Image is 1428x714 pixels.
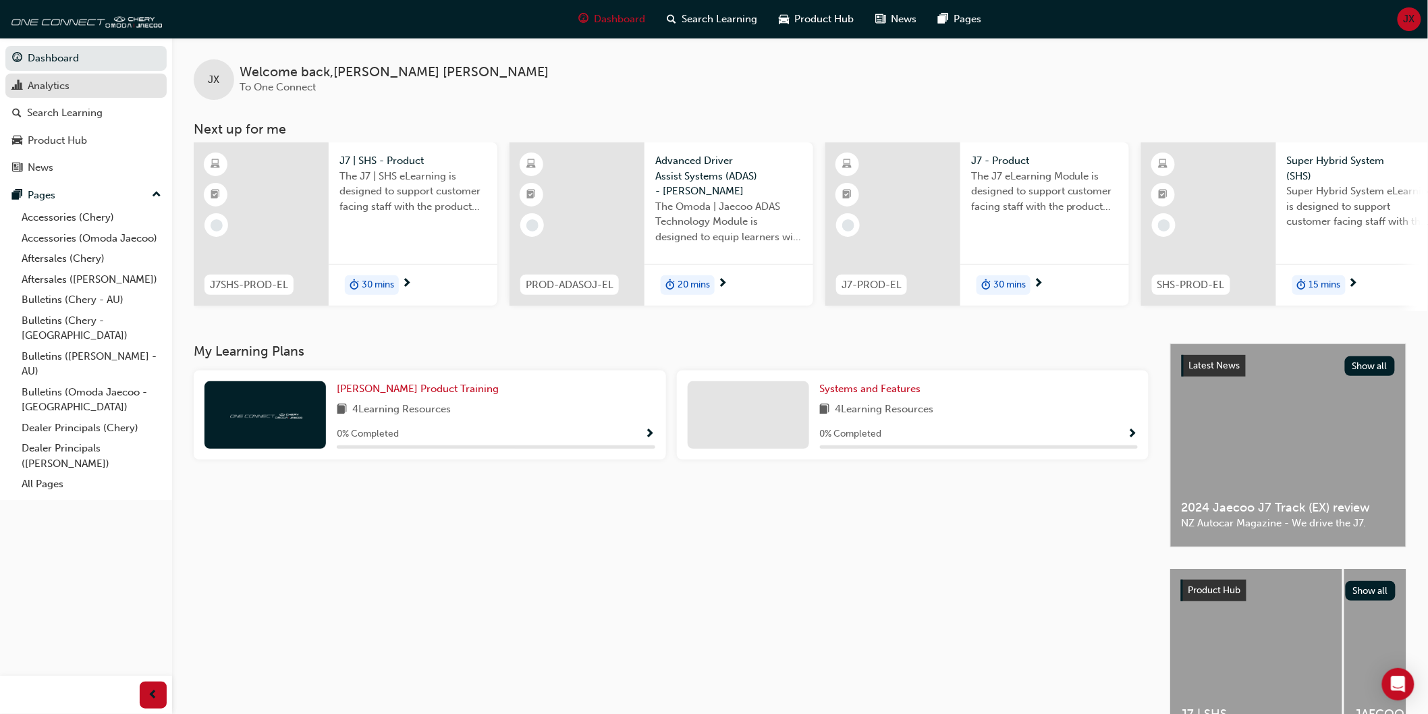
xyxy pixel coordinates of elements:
span: duration-icon [1297,277,1307,294]
span: The J7 eLearning Module is designed to support customer facing staff with the product and sales i... [971,169,1118,215]
span: learningResourceType_ELEARNING-icon [843,156,852,173]
span: 0 % Completed [337,427,399,442]
span: The J7 | SHS eLearning is designed to support customer facing staff with the product and sales in... [339,169,487,215]
span: book-icon [337,402,347,418]
span: learningResourceType_ELEARNING-icon [1159,156,1168,173]
span: Welcome back , [PERSON_NAME] [PERSON_NAME] [240,65,549,80]
span: next-icon [1348,278,1358,290]
button: Show all [1345,356,1396,376]
span: next-icon [1033,278,1043,290]
span: J7-PROD-EL [842,277,902,293]
span: To One Connect [240,81,316,93]
span: PROD-ADASOJ-EL [526,277,613,293]
a: Aftersales ([PERSON_NAME]) [16,269,167,290]
div: News [28,160,53,175]
span: JX [1404,11,1415,27]
a: J7SHS-PROD-ELJ7 | SHS - ProductThe J7 | SHS eLearning is designed to support customer facing staf... [194,142,497,306]
a: Aftersales (Chery) [16,248,167,269]
span: search-icon [12,107,22,119]
span: up-icon [152,186,161,204]
div: Analytics [28,78,70,94]
span: 4 Learning Resources [835,402,934,418]
a: Product HubShow all [1181,580,1396,601]
span: The Omoda | Jaecoo ADAS Technology Module is designed to equip learners with essential knowledge ... [655,199,802,245]
span: chart-icon [12,80,22,92]
span: learningRecordVerb_NONE-icon [842,219,854,231]
span: learningResourceType_ELEARNING-icon [527,156,537,173]
span: duration-icon [981,277,991,294]
a: Analytics [5,74,167,99]
button: JX [1398,7,1421,31]
span: [PERSON_NAME] Product Training [337,383,499,395]
button: Show Progress [1128,426,1138,443]
span: JX [209,72,220,88]
a: Latest NewsShow all [1182,355,1395,377]
img: oneconnect [7,5,162,32]
a: Bulletins (Chery - [GEOGRAPHIC_DATA]) [16,310,167,346]
span: 2024 Jaecoo J7 Track (EX) review [1182,500,1395,516]
span: SHS-PROD-EL [1157,277,1225,293]
span: Systems and Features [820,383,921,395]
div: Open Intercom Messenger [1382,668,1415,701]
span: learningRecordVerb_NONE-icon [211,219,223,231]
a: car-iconProduct Hub [768,5,864,33]
span: NZ Autocar Magazine - We drive the J7. [1182,516,1395,531]
span: booktick-icon [1159,186,1168,204]
a: Search Learning [5,101,167,126]
a: J7-PROD-ELJ7 - ProductThe J7 eLearning Module is designed to support customer facing staff with t... [825,142,1129,306]
span: booktick-icon [843,186,852,204]
span: guage-icon [12,53,22,65]
a: PROD-ADASOJ-ELAdvanced Driver Assist Systems (ADAS) - [PERSON_NAME]The Omoda | Jaecoo ADAS Techno... [510,142,813,306]
button: Show Progress [645,426,655,443]
span: guage-icon [578,11,588,28]
button: Pages [5,183,167,208]
span: 0 % Completed [820,427,882,442]
a: Bulletins ([PERSON_NAME] - AU) [16,346,167,382]
span: next-icon [717,278,727,290]
a: guage-iconDashboard [568,5,656,33]
span: duration-icon [665,277,675,294]
a: Accessories (Chery) [16,207,167,228]
span: news-icon [12,162,22,174]
a: Latest NewsShow all2024 Jaecoo J7 Track (EX) reviewNZ Autocar Magazine - We drive the J7. [1170,344,1406,547]
span: 30 mins [362,277,394,293]
span: Search Learning [682,11,757,27]
a: Product Hub [5,128,167,153]
span: Latest News [1189,360,1240,371]
a: [PERSON_NAME] Product Training [337,381,504,397]
span: news-icon [875,11,885,28]
span: J7 | SHS - Product [339,153,487,169]
span: pages-icon [938,11,948,28]
div: Product Hub [28,133,87,148]
span: learningResourceType_ELEARNING-icon [211,156,221,173]
a: search-iconSearch Learning [656,5,768,33]
span: Show Progress [1128,429,1138,441]
span: pages-icon [12,190,22,202]
span: Dashboard [594,11,645,27]
a: All Pages [16,474,167,495]
a: news-iconNews [864,5,927,33]
span: next-icon [402,278,412,290]
span: 30 mins [993,277,1026,293]
span: 20 mins [678,277,710,293]
button: DashboardAnalyticsSearch LearningProduct HubNews [5,43,167,183]
a: Dashboard [5,46,167,71]
img: oneconnect [228,408,302,421]
span: J7SHS-PROD-EL [210,277,288,293]
span: News [891,11,916,27]
span: booktick-icon [211,186,221,204]
span: car-icon [12,135,22,147]
span: Product Hub [1188,584,1241,596]
span: J7 - Product [971,153,1118,169]
a: Dealer Principals (Chery) [16,418,167,439]
a: Bulletins (Omoda Jaecoo - [GEOGRAPHIC_DATA]) [16,382,167,418]
span: car-icon [779,11,789,28]
a: News [5,155,167,180]
span: book-icon [820,402,830,418]
h3: My Learning Plans [194,344,1149,359]
span: booktick-icon [527,186,537,204]
h3: Next up for me [172,121,1428,137]
button: Show all [1346,581,1396,601]
a: Bulletins (Chery - AU) [16,290,167,310]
